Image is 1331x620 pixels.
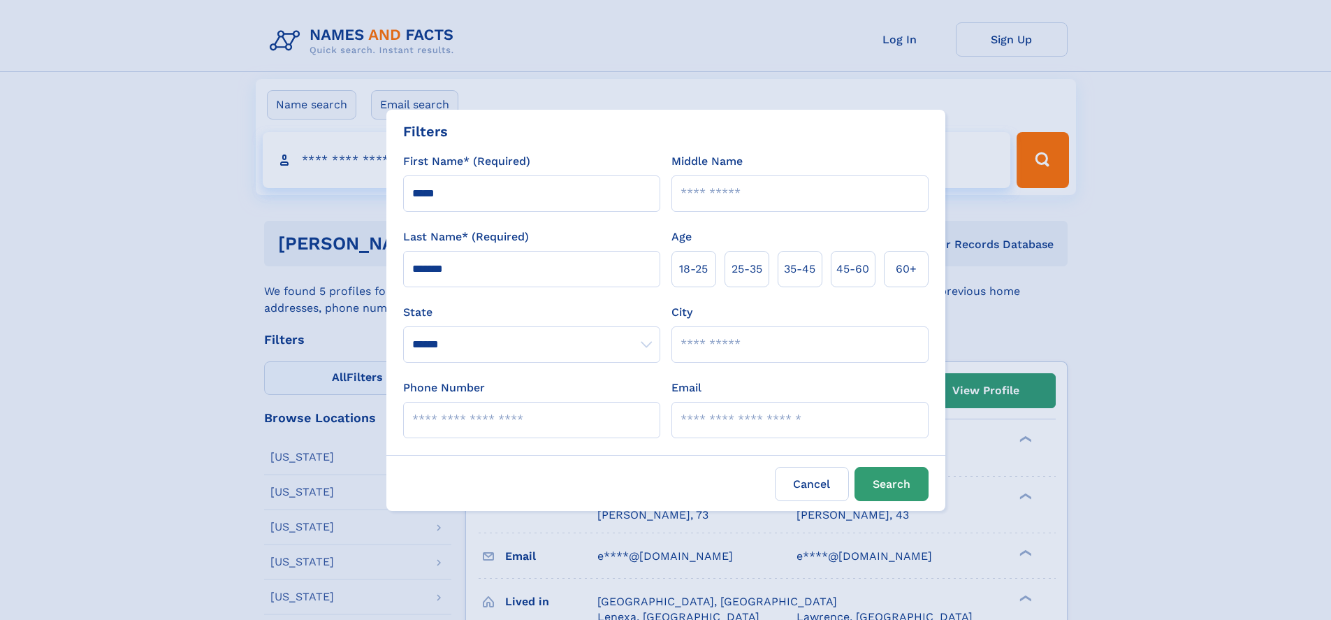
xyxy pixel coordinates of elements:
[775,467,849,501] label: Cancel
[671,229,692,245] label: Age
[836,261,869,277] span: 45‑60
[854,467,929,501] button: Search
[403,380,485,396] label: Phone Number
[403,121,448,142] div: Filters
[671,380,701,396] label: Email
[679,261,708,277] span: 18‑25
[784,261,815,277] span: 35‑45
[403,304,660,321] label: State
[403,153,530,170] label: First Name* (Required)
[896,261,917,277] span: 60+
[671,153,743,170] label: Middle Name
[732,261,762,277] span: 25‑35
[671,304,692,321] label: City
[403,229,529,245] label: Last Name* (Required)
